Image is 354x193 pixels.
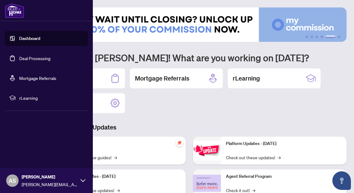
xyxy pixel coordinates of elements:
p: Platform Updates - [DATE] [226,140,342,147]
button: 3 [316,36,318,38]
h2: rLearning [233,74,260,83]
span: rLearning [19,94,84,101]
span: AS [9,176,16,185]
p: Platform Updates - [DATE] [65,173,181,180]
img: Platform Updates - June 23, 2025 [193,141,221,160]
h2: Mortgage Referrals [135,74,189,83]
a: Check out these updates!→ [226,154,281,161]
p: Agent Referral Program [226,173,342,180]
h3: Brokerage & Industry Updates [32,123,347,132]
span: → [278,154,281,161]
img: logo [5,3,24,18]
span: [PERSON_NAME][EMAIL_ADDRESS][DOMAIN_NAME] [22,181,77,188]
button: 5 [326,36,335,38]
button: 2 [311,36,313,38]
button: 4 [321,36,323,38]
button: 1 [306,36,308,38]
span: pushpin [176,139,183,147]
span: [PERSON_NAME] [22,173,77,180]
a: Dashboard [19,36,40,41]
p: Self-Help [65,140,181,147]
img: Agent Referral Program [193,175,221,192]
h1: Welcome back [PERSON_NAME]! What are you working on [DATE]? [32,52,347,64]
button: Open asap [332,171,351,190]
span: → [114,154,117,161]
img: Slide 4 [32,7,347,42]
button: 6 [338,36,340,38]
a: Deal Processing [19,55,50,61]
a: Mortgage Referrals [19,75,56,81]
